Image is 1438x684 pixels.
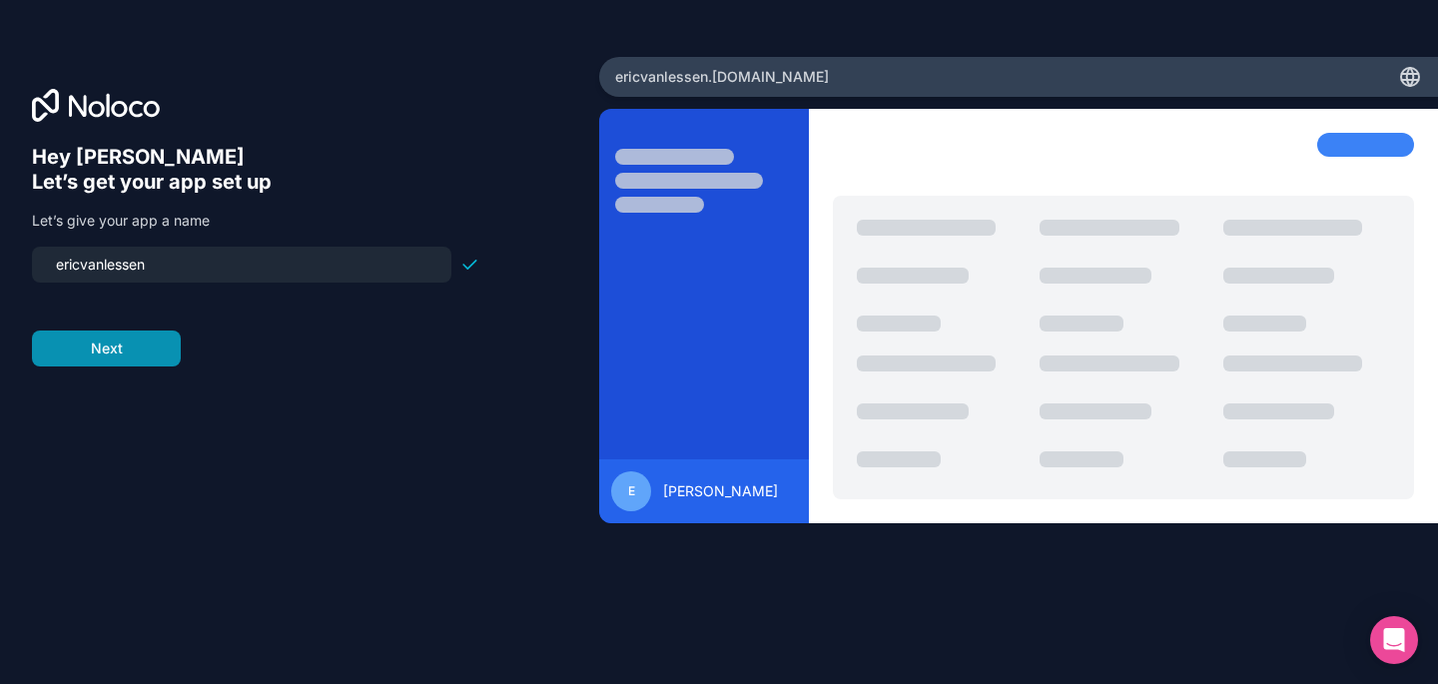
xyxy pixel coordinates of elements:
[1370,616,1418,664] div: Open Intercom Messenger
[44,251,439,279] input: my-team
[32,145,479,170] h6: Hey [PERSON_NAME]
[32,170,479,195] h6: Let’s get your app set up
[615,67,829,87] span: ericvanlessen .[DOMAIN_NAME]
[628,483,635,499] span: E
[32,331,181,366] button: Next
[32,211,479,231] p: Let’s give your app a name
[663,481,778,501] span: [PERSON_NAME]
